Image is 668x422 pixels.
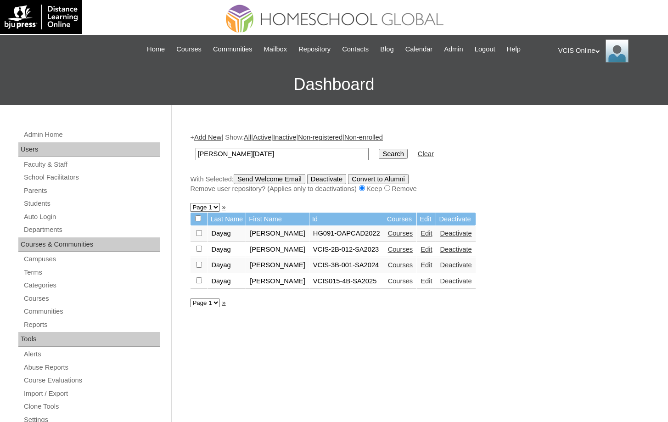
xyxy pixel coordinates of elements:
a: Edit [421,246,432,253]
td: Dayag [208,274,246,289]
a: Departments [23,224,160,236]
td: Id [309,213,384,226]
a: Deactivate [440,277,472,285]
a: Add New [194,134,221,141]
input: Send Welcome Email [234,174,305,184]
input: Deactivate [307,174,346,184]
span: Courses [176,44,202,55]
h3: Dashboard [5,64,663,105]
a: Terms [23,267,160,278]
td: [PERSON_NAME] [246,226,309,242]
a: » [222,203,225,211]
td: [PERSON_NAME] [246,242,309,258]
a: Admin Home [23,129,160,141]
td: First Name [246,213,309,226]
a: Reports [23,319,160,331]
a: » [222,299,225,306]
a: Calendar [401,44,437,55]
div: Users [18,142,160,157]
input: Convert to Alumni [348,174,409,184]
span: Calendar [405,44,432,55]
a: Blog [376,44,398,55]
span: Logout [475,44,495,55]
a: Alerts [23,349,160,360]
div: Courses & Communities [18,237,160,252]
td: Courses [384,213,417,226]
a: Admin [439,44,468,55]
span: Blog [380,44,393,55]
a: Active [253,134,271,141]
a: Deactivate [440,246,472,253]
a: Abuse Reports [23,362,160,373]
span: Home [147,44,165,55]
a: Auto Login [23,211,160,223]
td: VCIS-2B-012-SA2023 [309,242,384,258]
a: Courses [388,277,413,285]
a: Students [23,198,160,209]
span: Admin [444,44,463,55]
a: Communities [208,44,257,55]
div: + | Show: | | | | [190,133,645,193]
a: Communities [23,306,160,317]
a: Deactivate [440,230,472,237]
a: Courses [388,230,413,237]
a: Mailbox [259,44,292,55]
a: All [244,134,251,141]
a: Edit [421,230,432,237]
a: Courses [172,44,206,55]
a: Edit [421,277,432,285]
a: Parents [23,185,160,197]
a: Help [502,44,525,55]
td: Dayag [208,258,246,273]
a: Inactive [273,134,297,141]
span: Help [507,44,521,55]
span: Mailbox [264,44,287,55]
a: School Facilitators [23,172,160,183]
td: Edit [417,213,436,226]
td: [PERSON_NAME] [246,258,309,273]
div: VCIS Online [558,39,659,62]
span: Communities [213,44,253,55]
td: Last Name [208,213,246,226]
a: Non-enrolled [344,134,383,141]
a: Courses [388,246,413,253]
a: Courses [23,293,160,304]
div: Remove user repository? (Applies only to deactivations) Keep Remove [190,184,645,194]
a: Contacts [337,44,373,55]
a: Edit [421,261,432,269]
input: Search [379,149,407,159]
img: VCIS Online Admin [606,39,629,62]
div: With Selected: [190,174,645,194]
div: Tools [18,332,160,347]
a: Repository [294,44,335,55]
td: HG091-OAPCAD2022 [309,226,384,242]
a: Import / Export [23,388,160,399]
span: Repository [298,44,331,55]
span: Contacts [342,44,369,55]
a: Campuses [23,253,160,265]
a: Deactivate [440,261,472,269]
a: Clone Tools [23,401,160,412]
a: Categories [23,280,160,291]
td: VCIS-3B-001-SA2024 [309,258,384,273]
td: Dayag [208,226,246,242]
a: Home [142,44,169,55]
input: Search [196,148,369,160]
a: Course Evaluations [23,375,160,386]
a: Courses [388,261,413,269]
a: Clear [418,150,434,158]
a: Non-registered [298,134,342,141]
td: [PERSON_NAME] [246,274,309,289]
td: Deactivate [436,213,475,226]
td: Dayag [208,242,246,258]
td: VCIS015-4B-SA2025 [309,274,384,289]
a: Logout [470,44,500,55]
a: Faculty & Staff [23,159,160,170]
img: logo-white.png [5,5,78,29]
